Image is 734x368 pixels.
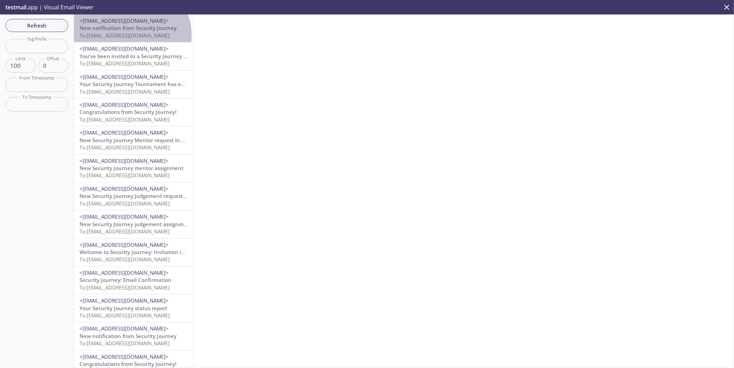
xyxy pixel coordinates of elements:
[79,45,169,52] span: <[EMAIL_ADDRESS][DOMAIN_NAME]>
[79,17,169,24] span: <[EMAIL_ADDRESS][DOMAIN_NAME]>
[74,182,193,210] div: <[EMAIL_ADDRESS][DOMAIN_NAME]>New Security Journey Judgement request in workTo:[EMAIL_ADDRESS][DO...
[79,81,194,87] span: Your Security Journey Tournament has ended
[79,241,169,248] span: <[EMAIL_ADDRESS][DOMAIN_NAME]>
[79,185,169,192] span: <[EMAIL_ADDRESS][DOMAIN_NAME]>
[6,19,68,32] button: Refresh
[79,129,169,136] span: <[EMAIL_ADDRESS][DOMAIN_NAME]>
[79,60,170,67] span: To: [EMAIL_ADDRESS][DOMAIN_NAME]
[79,24,177,31] span: New notification from Security Journey
[79,228,170,235] span: To: [EMAIL_ADDRESS][DOMAIN_NAME]
[79,360,177,367] span: Congratulations from Security Journey!
[79,213,169,220] span: <[EMAIL_ADDRESS][DOMAIN_NAME]>
[74,126,193,154] div: <[EMAIL_ADDRESS][DOMAIN_NAME]>New Security Journey Mentor request in workTo:[EMAIL_ADDRESS][DOMAI...
[74,294,193,322] div: <[EMAIL_ADDRESS][DOMAIN_NAME]>Your Security Journey status reportTo:[EMAIL_ADDRESS][DOMAIN_NAME]
[79,116,170,123] span: To: [EMAIL_ADDRESS][DOMAIN_NAME]
[79,284,170,291] span: To: [EMAIL_ADDRESS][DOMAIN_NAME]
[74,266,193,294] div: <[EMAIL_ADDRESS][DOMAIN_NAME]>Security Journey: Email ConfirmationTo:[EMAIL_ADDRESS][DOMAIN_NAME]
[79,192,203,199] span: New Security Journey Judgement request in work
[11,21,63,30] span: Refresh
[79,353,169,360] span: <[EMAIL_ADDRESS][DOMAIN_NAME]>
[79,101,169,108] span: <[EMAIL_ADDRESS][DOMAIN_NAME]>
[79,305,167,312] span: Your Security Journey status report
[79,297,169,304] span: <[EMAIL_ADDRESS][DOMAIN_NAME]>
[79,269,169,276] span: <[EMAIL_ADDRESS][DOMAIN_NAME]>
[74,155,193,182] div: <[EMAIL_ADDRESS][DOMAIN_NAME]>New Security Journey mentor assignmentTo:[EMAIL_ADDRESS][DOMAIN_NAME]
[79,172,170,179] span: To: [EMAIL_ADDRESS][DOMAIN_NAME]
[79,32,170,39] span: To: [EMAIL_ADDRESS][DOMAIN_NAME]
[74,42,193,70] div: <[EMAIL_ADDRESS][DOMAIN_NAME]>You’ve been invited to a Security Journey Tournament!To:[EMAIL_ADDR...
[79,53,216,60] span: You’ve been invited to a Security Journey Tournament!
[79,256,170,263] span: To: [EMAIL_ADDRESS][DOMAIN_NAME]
[79,137,194,144] span: New Security Journey Mentor request in work
[74,322,193,350] div: <[EMAIL_ADDRESS][DOMAIN_NAME]>New notification from Security JourneyTo:[EMAIL_ADDRESS][DOMAIN_NAME]
[79,312,170,319] span: To: [EMAIL_ADDRESS][DOMAIN_NAME]
[6,3,26,11] span: testmail
[74,98,193,126] div: <[EMAIL_ADDRESS][DOMAIN_NAME]>Congratulations from Security Journey!To:[EMAIL_ADDRESS][DOMAIN_NAME]
[79,333,177,339] span: New notification from Security Journey
[79,108,177,115] span: Congratulations from Security Journey!
[79,325,169,332] span: <[EMAIL_ADDRESS][DOMAIN_NAME]>
[79,165,183,171] span: New Security Journey mentor assignment
[74,14,193,42] div: <[EMAIL_ADDRESS][DOMAIN_NAME]>New notification from Security JourneyTo:[EMAIL_ADDRESS][DOMAIN_NAME]
[79,221,192,228] span: New Security Journey judgement assignment
[79,340,170,347] span: To: [EMAIL_ADDRESS][DOMAIN_NAME]
[79,73,169,80] span: <[EMAIL_ADDRESS][DOMAIN_NAME]>
[79,144,170,151] span: To: [EMAIL_ADDRESS][DOMAIN_NAME]
[79,276,171,283] span: Security Journey: Email Confirmation
[74,71,193,98] div: <[EMAIL_ADDRESS][DOMAIN_NAME]>Your Security Journey Tournament has endedTo:[EMAIL_ADDRESS][DOMAIN...
[79,249,209,255] span: Welcome to Security Journey: Invitation instructions
[79,88,170,95] span: To: [EMAIL_ADDRESS][DOMAIN_NAME]
[74,210,193,238] div: <[EMAIL_ADDRESS][DOMAIN_NAME]>New Security Journey judgement assignmentTo:[EMAIL_ADDRESS][DOMAIN_...
[79,157,169,164] span: <[EMAIL_ADDRESS][DOMAIN_NAME]>
[79,200,170,207] span: To: [EMAIL_ADDRESS][DOMAIN_NAME]
[74,239,193,266] div: <[EMAIL_ADDRESS][DOMAIN_NAME]>Welcome to Security Journey: Invitation instructionsTo:[EMAIL_ADDRE...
